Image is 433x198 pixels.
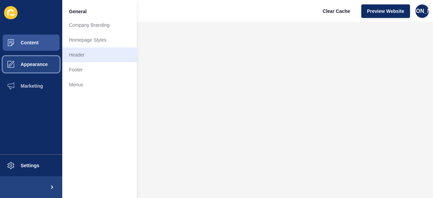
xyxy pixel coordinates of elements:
[367,8,404,15] span: Preview Website
[323,8,350,15] span: Clear Cache
[317,4,356,18] button: Clear Cache
[361,4,410,18] button: Preview Website
[62,62,137,77] a: Footer
[62,18,137,32] a: Company Branding
[62,32,137,47] a: Homepage Styles
[69,8,87,15] span: General
[62,77,137,92] a: Menus
[62,47,137,62] a: Header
